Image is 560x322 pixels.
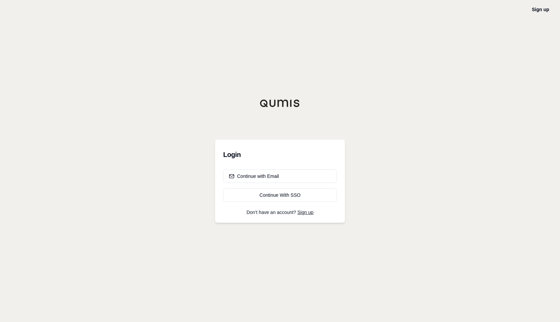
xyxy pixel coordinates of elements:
div: Continue With SSO [229,192,331,198]
a: Sign up [298,210,313,215]
img: Qumis [260,99,300,107]
div: Continue with Email [229,173,279,180]
p: Don't have an account? [223,210,337,215]
a: Continue With SSO [223,188,337,202]
button: Continue with Email [223,169,337,183]
a: Sign up [532,7,549,12]
h3: Login [223,148,337,161]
